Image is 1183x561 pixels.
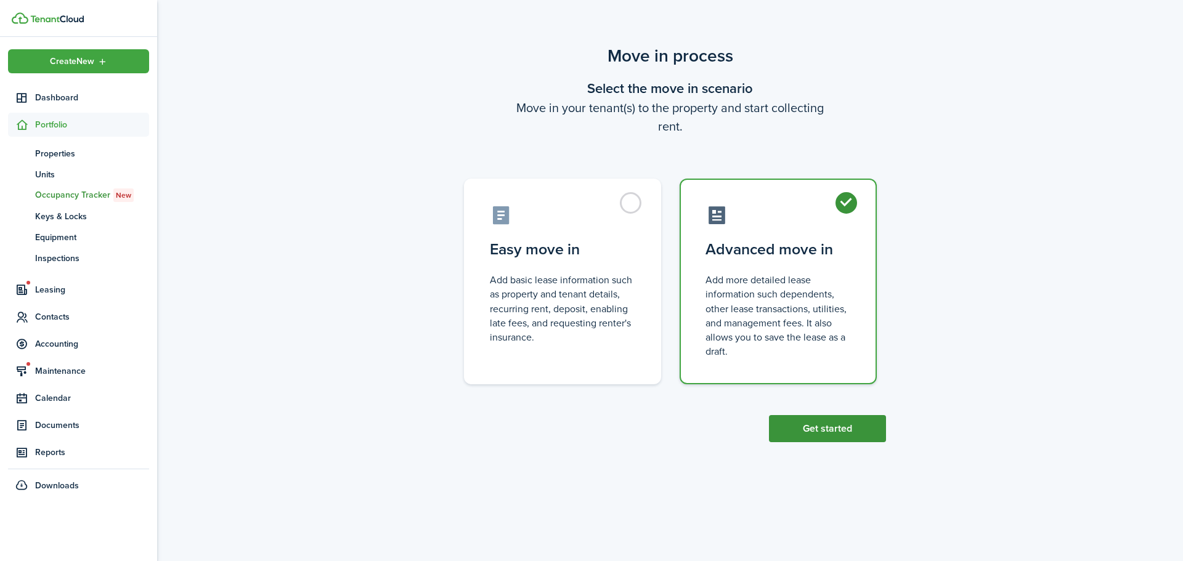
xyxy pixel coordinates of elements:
a: Dashboard [8,86,149,110]
control-radio-card-title: Easy move in [490,238,635,260]
wizard-step-header-title: Select the move in scenario [455,78,886,99]
span: Portfolio [35,118,149,131]
span: Maintenance [35,365,149,377]
span: Keys & Locks [35,210,149,223]
control-radio-card-description: Add basic lease information such as property and tenant details, recurring rent, deposit, enablin... [490,273,635,344]
control-radio-card-description: Add more detailed lease information such dependents, other lease transactions, utilities, and man... [705,273,851,358]
span: New [116,190,131,201]
span: Units [35,168,149,181]
button: Get started [769,415,886,442]
span: Dashboard [35,91,149,104]
span: Properties [35,147,149,160]
span: Create New [50,57,94,66]
span: Documents [35,419,149,432]
img: TenantCloud [30,15,84,23]
a: Equipment [8,227,149,248]
a: Reports [8,440,149,464]
a: Keys & Locks [8,206,149,227]
scenario-title: Move in process [455,43,886,69]
span: Downloads [35,479,79,492]
wizard-step-header-description: Move in your tenant(s) to the property and start collecting rent. [455,99,886,135]
img: TenantCloud [12,12,28,24]
control-radio-card-title: Advanced move in [705,238,851,260]
button: Open menu [8,49,149,73]
span: Contacts [35,310,149,323]
span: Equipment [35,231,149,244]
span: Leasing [35,283,149,296]
span: Calendar [35,392,149,405]
span: Reports [35,446,149,459]
a: Properties [8,143,149,164]
span: Occupancy Tracker [35,188,149,202]
a: Units [8,164,149,185]
span: Accounting [35,337,149,350]
a: Occupancy TrackerNew [8,185,149,206]
a: Inspections [8,248,149,268]
span: Inspections [35,252,149,265]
